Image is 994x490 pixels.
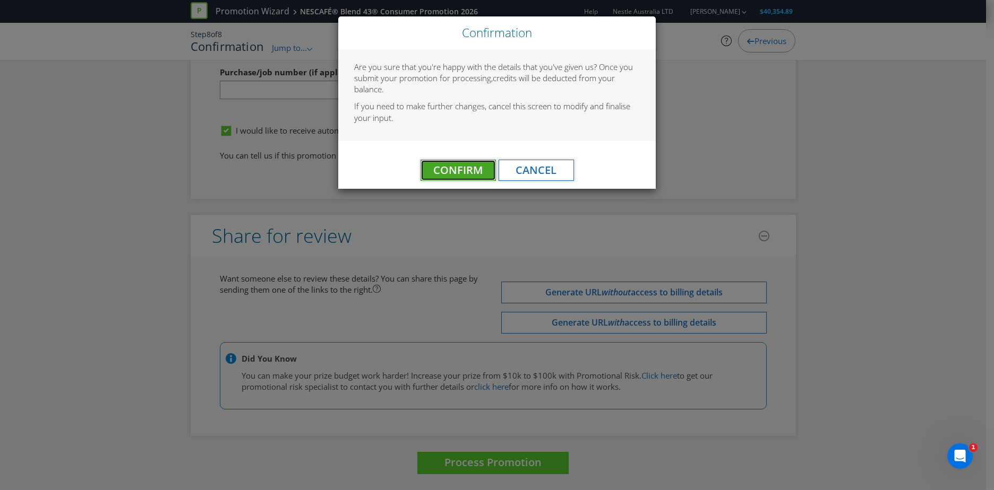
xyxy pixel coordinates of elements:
[338,16,656,49] div: Close
[421,160,496,181] button: Confirm
[462,24,532,41] span: Confirmation
[382,84,384,94] span: .
[354,101,640,124] p: If you need to make further changes, cancel this screen to modify and finalise your input.
[969,443,978,452] span: 1
[354,62,633,83] span: Are you sure that you're happy with the details that you've given us? Once you submit your promot...
[499,160,574,181] button: Cancel
[516,163,556,177] span: Cancel
[947,443,973,469] iframe: Intercom live chat
[433,163,483,177] span: Confirm
[354,73,615,94] span: credits will be deducted from your balance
